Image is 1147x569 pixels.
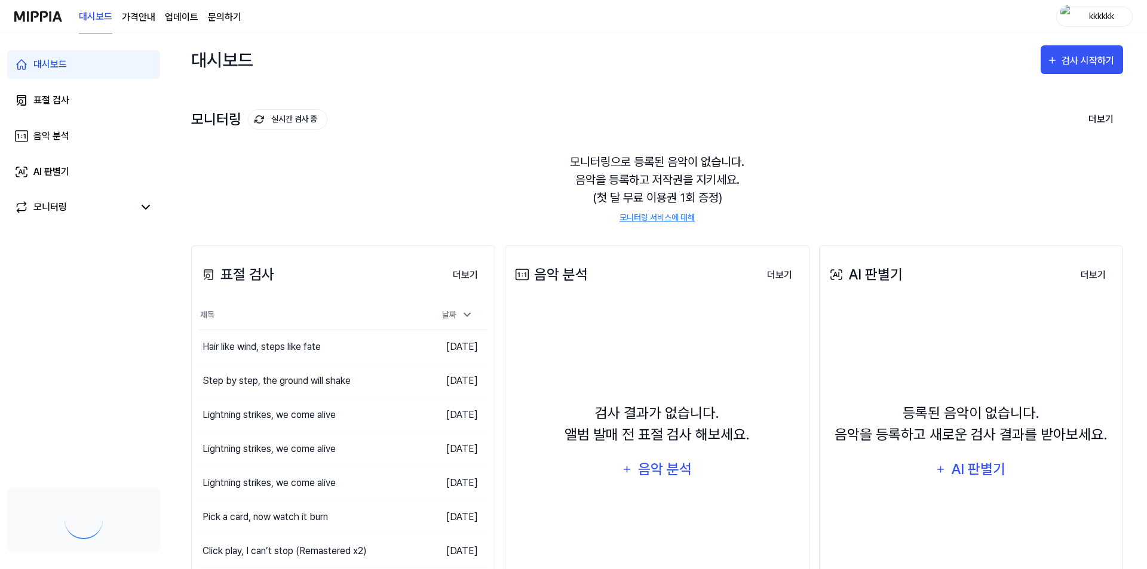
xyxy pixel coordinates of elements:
[1060,5,1075,29] img: profile
[79,1,112,33] a: 대시보드
[415,364,487,398] td: [DATE]
[1041,45,1123,74] button: 검사 시작하기
[203,408,336,422] div: Lightning strikes, we come alive
[614,455,700,484] button: 음악 분석
[565,402,750,445] div: 검사 결과가 없습니다. 앨범 발매 전 표절 검사 해보세요.
[415,330,487,364] td: [DATE]
[203,510,328,524] div: Pick a card, now watch it burn
[191,45,253,74] div: 대시보드
[1079,107,1123,132] button: 더보기
[199,301,415,330] th: 제목
[415,534,487,568] td: [DATE]
[1071,263,1115,287] a: 더보기
[33,165,69,179] div: AI 판별기
[1071,263,1115,287] button: 더보기
[415,500,487,534] td: [DATE]
[835,402,1108,445] div: 등록된 음악이 없습니다. 음악을 등록하고 새로운 검사 결과를 받아보세요.
[203,544,367,558] div: Click play, I can’t stop (Remastered x2)
[619,211,695,224] a: 모니터링 서비스에 대해
[254,115,264,124] img: monitoring Icon
[122,10,155,24] button: 가격안내
[203,340,321,354] div: Hair like wind, steps like fate
[33,129,69,143] div: 음악 분석
[7,50,160,79] a: 대시보드
[199,264,274,285] div: 표절 검사
[33,57,67,72] div: 대시보드
[415,432,487,466] td: [DATE]
[165,10,198,24] a: 업데이트
[827,264,903,285] div: AI 판별기
[757,263,802,287] a: 더보기
[443,263,487,287] button: 더보기
[1078,10,1125,23] div: kkkkkk
[33,200,67,214] div: 모니터링
[636,458,693,481] div: 음악 분석
[33,93,69,107] div: 표절 검사
[443,263,487,287] a: 더보기
[513,264,588,285] div: 음악 분석
[1056,7,1133,27] button: profilekkkkkk
[208,10,241,24] a: 문의하기
[415,466,487,500] td: [DATE]
[191,139,1123,238] div: 모니터링으로 등록된 음악이 없습니다. 음악을 등록하고 저작권을 지키세요. (첫 달 무료 이용권 1회 증정)
[950,458,1007,481] div: AI 판별기
[203,442,336,456] div: Lightning strikes, we come alive
[7,122,160,150] a: 음악 분석
[248,109,327,130] button: 실시간 검사 중
[757,263,802,287] button: 더보기
[1062,53,1117,69] div: 검사 시작하기
[203,374,351,388] div: Step by step, the ground will shake
[14,200,134,214] a: 모니터링
[7,158,160,186] a: AI 판별기
[928,455,1014,484] button: AI 판별기
[415,398,487,432] td: [DATE]
[203,476,336,490] div: Lightning strikes, we come alive
[191,109,327,130] div: 모니터링
[7,86,160,115] a: 표절 검사
[437,305,478,325] div: 날짜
